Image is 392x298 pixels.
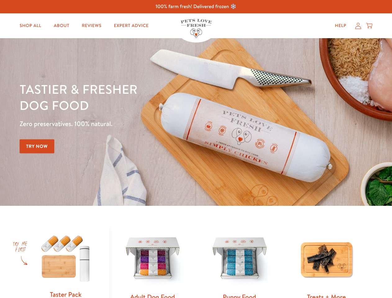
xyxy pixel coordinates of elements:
a: Reviews [77,20,106,32]
a: Shop All [15,20,46,32]
a: About [49,20,74,32]
h1: Tastier & fresher dog food [20,81,255,113]
a: Expert Advice [109,20,154,32]
a: Help [330,20,351,32]
a: Try Now [20,139,54,153]
p: Zero preservatives. 100% natural. [20,118,255,129]
img: Pets Love Fresh [181,19,212,38]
